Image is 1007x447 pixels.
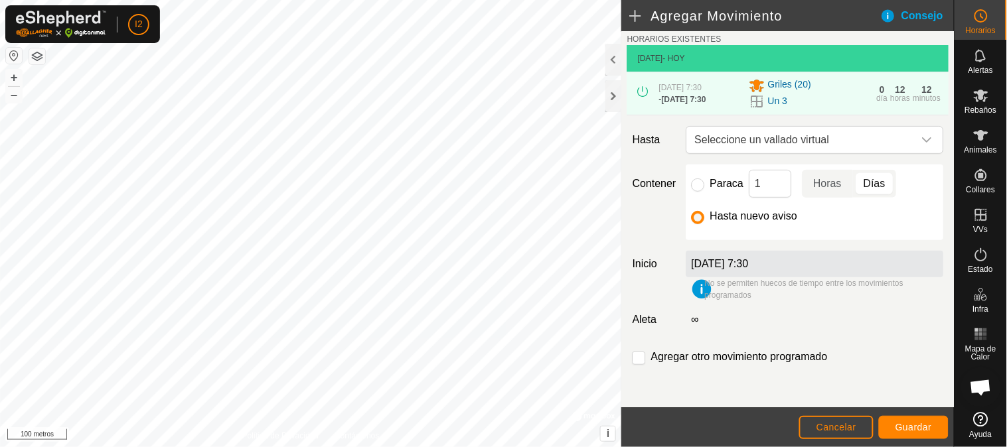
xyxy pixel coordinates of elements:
[968,66,993,75] font: Alertas
[632,258,657,269] font: Inicio
[895,422,932,432] font: Guardar
[966,26,996,35] font: Horarios
[11,70,18,84] font: +
[627,34,721,44] font: HORARIOS EXISTENTES
[637,54,662,63] font: [DATE]
[973,225,988,234] font: VVs
[632,178,676,189] font: Contener
[970,430,992,439] font: Ayuda
[890,94,910,103] font: horas
[335,430,379,442] a: Contáctenos
[767,79,811,90] font: Griles (20)
[921,84,932,95] font: 12
[335,431,379,440] font: Contáctenos
[242,431,319,440] font: Política de Privacidad
[816,422,856,432] font: Cancelar
[6,70,22,86] button: +
[691,314,698,325] font: ∞
[895,84,905,95] font: 12
[767,96,787,106] font: Un 3
[662,54,684,63] font: - Hoy
[6,87,22,103] button: –
[966,185,995,194] font: Collares
[694,134,829,145] font: Seleccione un vallado virtual
[607,428,609,439] font: i
[913,127,940,153] div: disparador desplegable
[632,314,656,325] font: Aleta
[11,88,17,101] font: –
[710,178,743,189] font: Paraca
[691,258,748,269] font: [DATE] 7:30
[29,48,45,64] button: Capas del Mapa
[658,83,701,92] font: [DATE] 7:30
[767,94,787,108] a: Un 3
[968,265,993,274] font: Estado
[880,84,885,95] font: 0
[955,407,1007,444] a: Ayuda
[864,178,886,189] font: Días
[601,426,615,441] button: i
[135,19,143,29] font: I2
[961,367,1001,407] div: Chat abierto
[972,304,988,314] font: Infra
[6,48,22,64] button: Restablecer Mapa
[901,10,943,21] font: Consejo
[651,9,783,23] font: Agregar Movimiento
[704,279,903,300] font: No se permiten huecos de tiempo entre los movimientos programados
[876,94,888,103] font: día
[813,178,842,189] font: Horas
[651,351,827,362] font: Agregar otro movimiento programado
[799,416,874,439] button: Cancelar
[710,210,797,222] font: Hasta nuevo aviso
[879,416,949,439] button: Guardar
[661,95,706,104] font: [DATE] 7:30
[658,95,661,104] font: -
[965,145,997,155] font: Animales
[965,344,996,361] font: Mapa de Calor
[242,430,319,442] a: Política de Privacidad
[16,11,106,38] img: Logotipo de Gallagher
[689,127,913,153] span: A 5
[632,134,660,145] font: Hasta
[913,94,941,103] font: minutos
[965,105,996,115] font: Rebaños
